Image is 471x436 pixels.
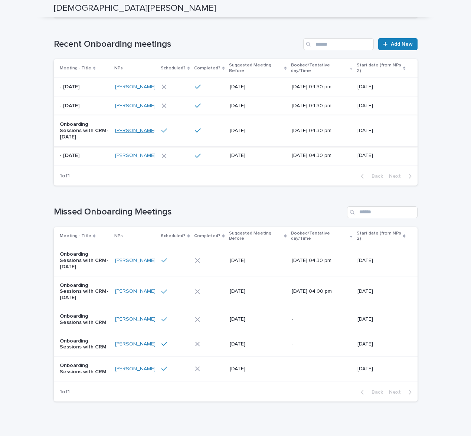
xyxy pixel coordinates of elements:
[54,96,418,115] tr: - [DATE][PERSON_NAME] [DATE][DATE] 04:30 pm[DATE]
[60,84,109,90] p: - [DATE]
[391,42,413,47] span: Add New
[357,366,405,372] p: [DATE]
[292,258,345,264] p: [DATE] 04:30 pm
[115,341,156,347] a: [PERSON_NAME]
[54,307,418,332] tr: Onboarding Sessions with CRM[PERSON_NAME] [DATE]-[DATE]
[347,206,418,218] input: Search
[230,103,283,109] p: [DATE]
[367,174,383,179] span: Back
[378,38,417,50] a: Add New
[60,251,109,270] p: Onboarding Sessions with CRM- [DATE]
[60,153,109,159] p: - [DATE]
[389,174,405,179] span: Next
[292,366,345,372] p: -
[355,389,386,396] button: Back
[60,338,109,351] p: Onboarding Sessions with CRM
[115,258,156,264] a: [PERSON_NAME]
[54,207,344,217] h1: Missed Onboarding Meetings
[115,84,156,90] a: [PERSON_NAME]
[291,229,348,243] p: Booked/Tentative day/Time
[229,61,282,75] p: Suggested Meeting Before
[194,232,220,240] p: Completed?
[60,121,109,140] p: Onboarding Sessions with CRM- [DATE]
[114,232,123,240] p: NPs
[357,128,405,134] p: [DATE]
[355,173,386,180] button: Back
[230,153,283,159] p: [DATE]
[54,115,418,146] tr: Onboarding Sessions with CRM- [DATE][PERSON_NAME] [DATE][DATE] 04:30 pm[DATE]
[229,229,282,243] p: Suggested Meeting Before
[115,103,156,109] a: [PERSON_NAME]
[230,341,283,347] p: [DATE]
[54,146,418,165] tr: - [DATE][PERSON_NAME] [DATE][DATE] 04:30 pm[DATE]
[292,341,345,347] p: -
[60,64,91,72] p: Meeting - Title
[54,332,418,357] tr: Onboarding Sessions with CRM[PERSON_NAME] [DATE]-[DATE]
[114,64,123,72] p: NPs
[386,389,418,396] button: Next
[161,64,186,72] p: Scheduled?
[194,64,220,72] p: Completed?
[357,316,405,322] p: [DATE]
[60,232,91,240] p: Meeting - Title
[54,245,418,276] tr: Onboarding Sessions with CRM- [DATE][PERSON_NAME] [DATE][DATE] 04:30 pm[DATE]
[230,128,283,134] p: [DATE]
[357,288,405,295] p: [DATE]
[115,153,156,159] a: [PERSON_NAME]
[389,390,405,395] span: Next
[292,153,345,159] p: [DATE] 04:30 pm
[54,167,76,185] p: 1 of 1
[115,316,156,322] a: [PERSON_NAME]
[115,366,156,372] a: [PERSON_NAME]
[357,61,401,75] p: Start date (from NPs 2)
[161,232,186,240] p: Scheduled?
[54,39,301,50] h1: Recent Onboarding meetings
[357,153,405,159] p: [DATE]
[357,229,401,243] p: Start date (from NPs 2)
[291,61,348,75] p: Booked/Tentative day/Time
[230,84,283,90] p: [DATE]
[54,383,76,401] p: 1 of 1
[60,103,109,109] p: - [DATE]
[357,84,405,90] p: [DATE]
[230,316,283,322] p: [DATE]
[115,128,156,134] a: [PERSON_NAME]
[60,282,109,301] p: Onboarding Sessions with CRM- [DATE]
[292,288,345,295] p: [DATE] 04:00 pm
[367,390,383,395] span: Back
[292,128,345,134] p: [DATE] 04:30 pm
[230,258,283,264] p: [DATE]
[303,38,374,50] input: Search
[115,288,156,295] a: [PERSON_NAME]
[54,3,216,14] h2: [DEMOGRAPHIC_DATA][PERSON_NAME]
[54,276,418,307] tr: Onboarding Sessions with CRM- [DATE][PERSON_NAME] [DATE][DATE] 04:00 pm[DATE]
[386,173,418,180] button: Next
[292,103,345,109] p: [DATE] 04:30 pm
[54,78,418,96] tr: - [DATE][PERSON_NAME] [DATE][DATE] 04:30 pm[DATE]
[54,357,418,381] tr: Onboarding Sessions with CRM[PERSON_NAME] [DATE]-[DATE]
[230,288,283,295] p: [DATE]
[292,84,345,90] p: [DATE] 04:30 pm
[60,313,109,326] p: Onboarding Sessions with CRM
[357,103,405,109] p: [DATE]
[60,363,109,375] p: Onboarding Sessions with CRM
[357,341,405,347] p: [DATE]
[292,316,345,322] p: -
[230,366,283,372] p: [DATE]
[357,258,405,264] p: [DATE]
